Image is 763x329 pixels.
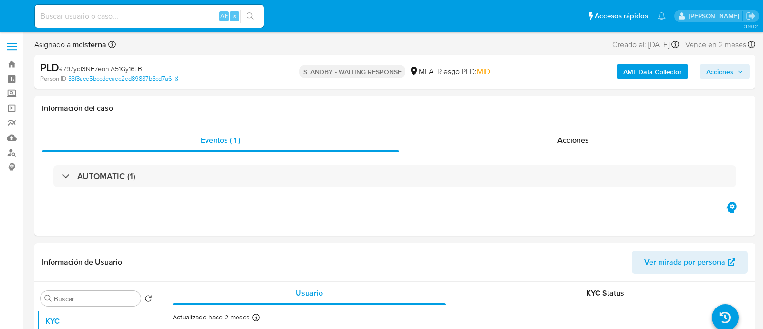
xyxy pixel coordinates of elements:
button: Volver al orden por defecto [144,295,152,305]
h1: Información del caso [42,104,748,113]
div: MLA [409,66,433,77]
b: mcisterna [71,39,106,50]
span: Vence en 2 meses [685,40,746,50]
span: Acciones [557,135,589,146]
h3: AUTOMATIC (1) [77,171,135,181]
span: Ver mirada por persona [644,251,725,274]
button: Buscar [44,295,52,302]
span: Alt [220,11,228,21]
span: KYC Status [586,287,624,298]
span: Accesos rápidos [595,11,648,21]
b: AML Data Collector [623,64,681,79]
h1: Información de Usuario [42,257,122,267]
span: Eventos ( 1 ) [201,135,240,146]
span: Riesgo PLD: [437,66,490,77]
span: Acciones [706,64,733,79]
div: Creado el: [DATE] [612,38,679,51]
p: milagros.cisterna@mercadolibre.com [689,11,742,21]
p: Actualizado hace 2 meses [173,313,250,322]
input: Buscar usuario o caso... [35,10,264,22]
p: STANDBY - WAITING RESPONSE [299,65,405,78]
input: Buscar [54,295,137,303]
span: - [681,38,683,51]
a: Notificaciones [658,12,666,20]
span: MID [477,66,490,77]
button: search-icon [240,10,260,23]
b: PLD [40,60,59,75]
button: AML Data Collector [617,64,688,79]
a: Salir [746,11,756,21]
span: # 797ydl3NE7eohIA51Gy16tIB [59,64,142,74]
div: AUTOMATIC (1) [53,165,736,187]
span: s [233,11,236,21]
button: Acciones [700,64,750,79]
a: 33f8ace5bccdecaec2ed89887b3cd7a6 [68,74,178,83]
button: Ver mirada por persona [632,251,748,274]
span: Usuario [296,287,323,298]
b: Person ID [40,74,66,83]
span: Asignado a [34,40,106,50]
